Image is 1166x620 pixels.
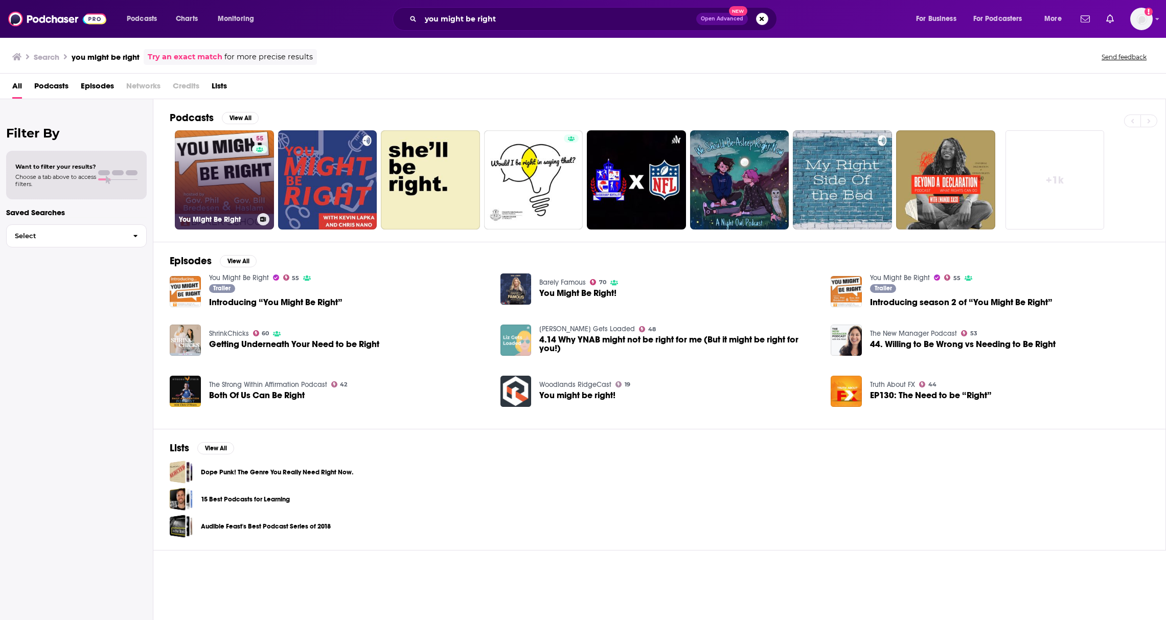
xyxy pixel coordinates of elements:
span: 15 Best Podcasts for Learning [170,488,193,511]
a: EP130: The Need to be “Right” [831,376,862,407]
h2: Lists [170,442,189,454]
span: 44 [928,382,936,387]
a: You Might Be Right [870,273,930,282]
a: 60 [253,330,269,336]
button: View All [220,255,257,267]
a: 53 [961,330,977,336]
span: Choose a tab above to access filters. [15,173,96,188]
span: Podcasts [127,12,157,26]
img: Getting Underneath Your Need to be Right [170,325,201,356]
a: 55You Might Be Right [175,130,274,229]
span: Podcasts [34,78,68,99]
a: PodcastsView All [170,111,259,124]
a: 70 [590,279,606,285]
p: Saved Searches [6,208,147,217]
a: 44. Willing to Be Wrong vs Needing to Be Right [870,340,1056,349]
h3: you might be right [72,52,140,62]
h3: You Might Be Right [179,215,253,224]
img: Introducing season 2 of “You Might Be Right” [831,276,862,307]
a: Episodes [81,78,114,99]
a: 55 [252,134,267,143]
img: You might be right! [500,376,532,407]
a: +1k [1005,130,1105,229]
span: 48 [648,327,656,332]
a: Both Of Us Can Be Right [209,391,305,400]
a: ListsView All [170,442,234,454]
a: 42 [331,381,348,387]
h2: Episodes [170,255,212,267]
img: 4.14 Why YNAB might not be right for me (But it might be right for you!) [500,325,532,356]
a: 15 Best Podcasts for Learning [201,494,290,505]
span: 60 [262,331,269,336]
img: Both Of Us Can Be Right [170,376,201,407]
span: 55 [953,276,961,281]
a: 48 [639,326,656,332]
span: 70 [599,280,606,285]
span: Trailer [875,285,892,291]
span: Trailer [213,285,231,291]
a: Introducing season 2 of “You Might Be Right” [870,298,1053,307]
button: Send feedback [1099,53,1150,61]
img: User Profile [1130,8,1153,30]
span: 19 [625,382,630,387]
a: Dope Punk! The Genre You Really Need Right Now. [201,467,353,478]
span: 53 [970,331,977,336]
a: EpisodesView All [170,255,257,267]
a: You might be right! [539,391,615,400]
img: Podchaser - Follow, Share and Rate Podcasts [8,9,106,29]
button: View All [222,112,259,124]
span: New [729,6,747,16]
span: Logged in as clareliening [1130,8,1153,30]
span: Networks [126,78,161,99]
a: Audible Feast's Best Podcast Series of 2018 [201,521,331,532]
a: Introducing “You Might Be Right” [209,298,342,307]
img: Introducing “You Might Be Right” [170,276,201,307]
a: 55 [944,274,961,281]
span: Credits [173,78,199,99]
span: For Podcasters [973,12,1022,26]
span: Monitoring [218,12,254,26]
span: 55 [292,276,299,281]
span: Charts [176,12,198,26]
a: Lists [212,78,227,99]
div: Search podcasts, credits, & more... [402,7,787,31]
button: open menu [120,11,170,27]
span: Getting Underneath Your Need to be Right [209,340,379,349]
span: for more precise results [224,51,313,63]
button: open menu [909,11,969,27]
a: Charts [169,11,204,27]
a: All [12,78,22,99]
button: Select [6,224,147,247]
button: Show profile menu [1130,8,1153,30]
a: Truth About FX [870,380,915,389]
h3: Search [34,52,59,62]
a: Dope Punk! The Genre You Really Need Right Now. [170,461,193,484]
h2: Filter By [6,126,147,141]
a: EP130: The Need to be “Right” [870,391,992,400]
a: You Might Be Right! [500,273,532,305]
span: Open Advanced [701,16,743,21]
svg: Add a profile image [1145,8,1153,16]
a: 4.14 Why YNAB might not be right for me (But it might be right for you!) [539,335,818,353]
h2: Podcasts [170,111,214,124]
button: open menu [211,11,267,27]
a: 19 [615,381,630,387]
a: You Might Be Right! [539,289,616,297]
a: The New Manager Podcast [870,329,957,338]
a: ShrinkChicks [209,329,249,338]
a: 44 [919,381,936,387]
button: Open AdvancedNew [696,13,748,25]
